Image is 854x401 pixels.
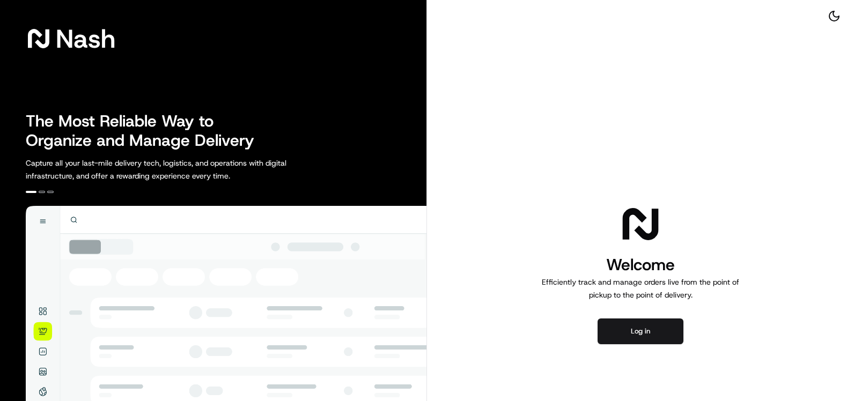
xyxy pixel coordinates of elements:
[56,28,115,49] span: Nash
[26,112,266,150] h2: The Most Reliable Way to Organize and Manage Delivery
[538,276,743,301] p: Efficiently track and manage orders live from the point of pickup to the point of delivery.
[598,318,683,344] button: Log in
[538,254,743,276] h1: Welcome
[26,157,335,182] p: Capture all your last-mile delivery tech, logistics, and operations with digital infrastructure, ...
